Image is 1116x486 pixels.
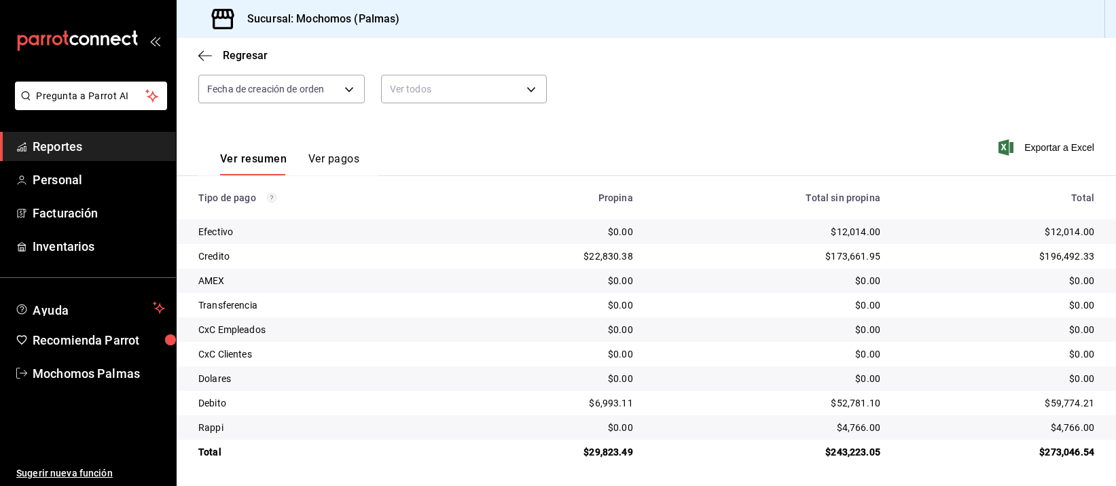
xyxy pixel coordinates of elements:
div: $12,014.00 [655,225,880,239]
span: Mochomos Palmas [33,364,165,383]
div: Credito [198,249,450,263]
div: CxC Clientes [198,347,450,361]
span: Regresar [223,49,268,62]
span: Inventarios [33,237,165,256]
div: $0.00 [902,323,1094,336]
svg: Los pagos realizados con Pay y otras terminales son montos brutos. [267,193,276,203]
button: Ver resumen [220,152,287,175]
span: Personal [33,171,165,189]
div: $0.00 [655,274,880,288]
span: Reportes [33,137,165,156]
button: open_drawer_menu [149,35,160,46]
div: AMEX [198,274,450,288]
div: Ver todos [381,75,547,103]
div: Dolares [198,372,450,385]
div: $0.00 [472,225,633,239]
button: Exportar a Excel [1001,139,1094,156]
div: $0.00 [472,323,633,336]
div: $0.00 [472,298,633,312]
div: $0.00 [655,323,880,336]
div: $243,223.05 [655,445,880,459]
h3: Sucursal: Mochomos (Palmas) [236,11,400,27]
span: Pregunta a Parrot AI [37,89,146,103]
div: $0.00 [902,372,1094,385]
div: $22,830.38 [472,249,633,263]
div: Tipo de pago [198,192,450,203]
div: Total [902,192,1094,203]
div: $0.00 [472,421,633,434]
div: $52,781.10 [655,396,880,410]
div: $0.00 [655,298,880,312]
div: $12,014.00 [902,225,1094,239]
span: Ayuda [33,300,147,316]
span: Sugerir nueva función [16,466,165,481]
div: Total [198,445,450,459]
div: navigation tabs [220,152,359,175]
div: Debito [198,396,450,410]
div: $4,766.00 [655,421,880,434]
button: Regresar [198,49,268,62]
div: Rappi [198,421,450,434]
div: Efectivo [198,225,450,239]
button: Ver pagos [308,152,359,175]
a: Pregunta a Parrot AI [10,99,167,113]
div: $0.00 [902,274,1094,288]
div: Propina [472,192,633,203]
span: Recomienda Parrot [33,331,165,349]
div: $173,661.95 [655,249,880,263]
div: $273,046.54 [902,445,1094,459]
div: $4,766.00 [902,421,1094,434]
span: Facturación [33,204,165,222]
div: $0.00 [472,274,633,288]
span: Fecha de creación de orden [207,82,324,96]
div: $59,774.21 [902,396,1094,410]
div: $6,993.11 [472,396,633,410]
button: Pregunta a Parrot AI [15,82,167,110]
div: $196,492.33 [902,249,1094,263]
div: Total sin propina [655,192,880,203]
div: $0.00 [902,298,1094,312]
div: $0.00 [655,372,880,385]
div: Transferencia [198,298,450,312]
div: CxC Empleados [198,323,450,336]
div: $29,823.49 [472,445,633,459]
div: $0.00 [472,347,633,361]
div: $0.00 [472,372,633,385]
div: $0.00 [902,347,1094,361]
div: $0.00 [655,347,880,361]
